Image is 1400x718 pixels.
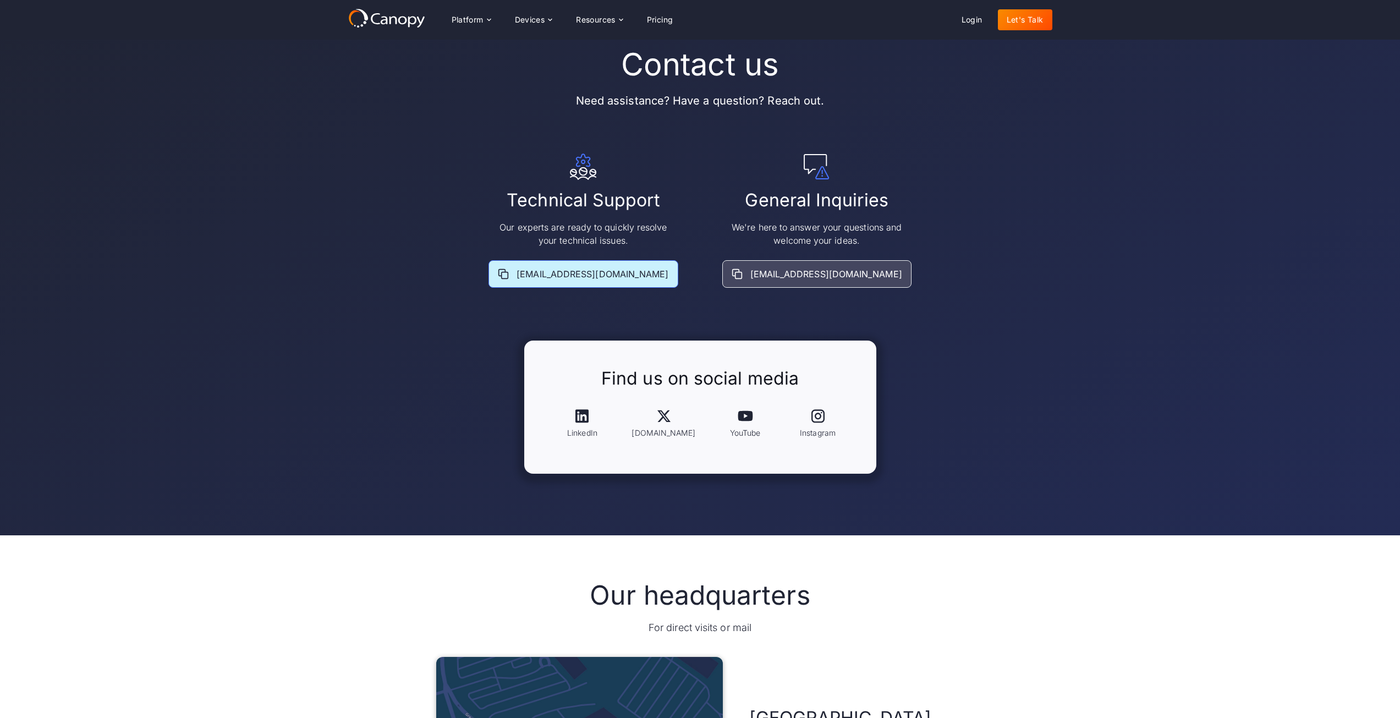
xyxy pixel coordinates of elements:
p: Need assistance? Have a question? Reach out. [576,92,825,109]
h2: Technical Support [507,189,660,212]
a: Let's Talk [998,9,1052,30]
p: Our experts are ready to quickly resolve your technical issues. [495,221,671,247]
div: [EMAIL_ADDRESS][DOMAIN_NAME] [750,267,902,281]
div: Devices [506,9,561,31]
a: LinkedIn [551,398,614,447]
div: LinkedIn [567,427,597,439]
div: Platform [452,16,484,24]
p: We're here to answer your questions and welcome your ideas. [729,221,905,247]
h2: General Inquiries [745,189,888,212]
a: Login [953,9,991,30]
a: Instagram [786,398,850,447]
div: Resources [576,16,616,24]
h2: Our headquarters [590,579,810,611]
div: [EMAIL_ADDRESS][DOMAIN_NAME] [517,267,668,281]
h1: Contact us [621,46,779,83]
div: Instagram [800,427,836,439]
h2: Find us on social media [601,367,799,390]
div: [DOMAIN_NAME] [632,427,695,439]
div: YouTube [730,427,761,439]
p: For direct visits or mail [649,620,751,635]
div: Resources [567,9,631,31]
a: YouTube [713,398,777,447]
a: [DOMAIN_NAME] [623,398,704,447]
div: Platform [443,9,499,31]
div: Devices [515,16,545,24]
a: Pricing [638,9,682,30]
